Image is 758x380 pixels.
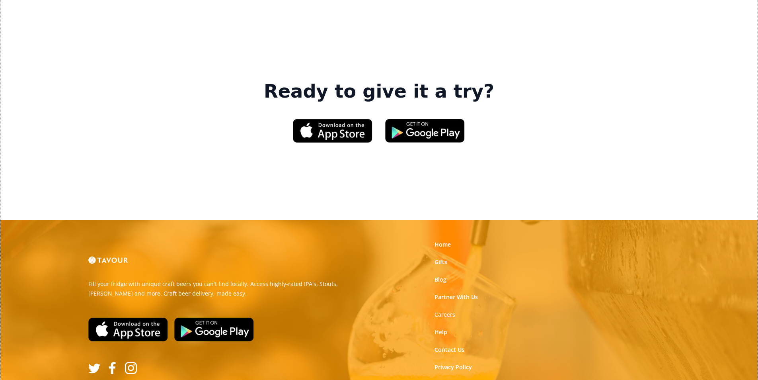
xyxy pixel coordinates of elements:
[435,258,447,266] a: Gifts
[435,293,478,301] a: Partner With Us
[435,241,451,249] a: Home
[435,328,447,336] a: Help
[435,346,464,354] a: Contact Us
[435,311,455,319] a: Careers
[88,279,373,298] p: Fill your fridge with unique craft beers you can't find locally. Access highly-rated IPA's, Stout...
[264,80,494,103] strong: Ready to give it a try?
[435,276,446,284] a: Blog
[435,363,472,371] a: Privacy Policy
